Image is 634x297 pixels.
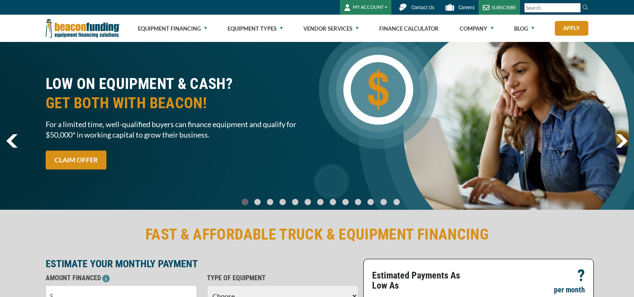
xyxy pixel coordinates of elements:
[46,94,312,113] span: GET BOTH WITH BEACON!
[303,198,313,206] a: Go To Slide 5
[46,74,312,113] h2: LOW ON EQUIPMENT & CASH?
[6,134,18,148] img: Left Navigator
[514,15,534,42] a: Blog
[303,15,359,42] a: Vendor Services
[353,198,363,206] a: Go To Slide 9
[340,198,350,206] a: Go To Slide 8
[555,21,588,36] a: Apply
[46,273,197,283] p: AMOUNT FINANCED
[46,15,120,42] img: Beacon Funding Corporation logo
[379,15,439,42] a: Finance Calculator
[328,198,338,206] a: Go To Slide 7
[228,15,283,42] a: Equipment Types
[138,15,207,42] a: Equipment Financing
[207,273,358,283] p: TYPE OF EQUIPMENT
[577,271,585,281] p: ?
[277,198,287,206] a: Go To Slide 3
[616,134,628,148] img: Right Navigator
[252,198,262,206] a: Go To Slide 1
[372,271,474,291] p: Estimated Payments As Low As
[554,285,585,295] p: per month
[365,198,376,206] a: Go To Slide 10
[524,3,581,13] input: Search
[240,198,250,206] a: Go To Slide 0
[582,4,589,10] img: Search
[46,259,358,269] p: ESTIMATE YOUR MONTHLY PAYMENT
[572,5,579,11] a: Clear search text
[391,198,402,206] a: Go To Slide 12
[46,119,312,140] span: For a limited time, well-qualified buyers can finance equipment and qualify for $50,000* in worki...
[265,198,275,206] a: Go To Slide 2
[315,198,325,206] a: Go To Slide 6
[46,225,589,244] h2: FAST & AFFORDABLE TRUCK & EQUIPMENT FINANCING
[46,151,106,169] a: CLAIM OFFER
[411,5,434,10] span: Contact Us
[458,5,474,10] span: Careers
[616,134,628,148] a: next
[460,15,494,42] a: Company
[378,198,389,206] a: Go To Slide 11
[6,134,18,148] a: previous
[290,198,300,206] a: Go To Slide 4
